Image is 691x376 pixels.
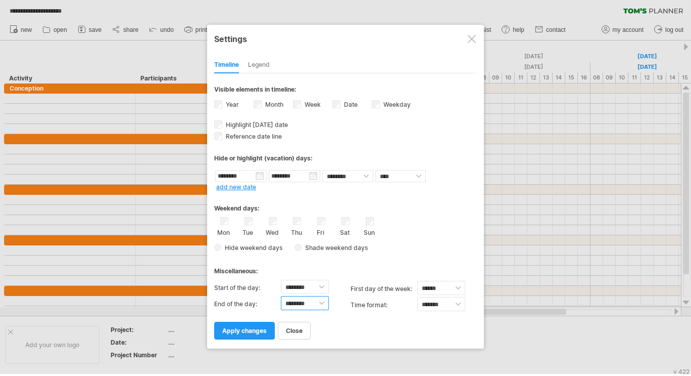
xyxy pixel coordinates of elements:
[214,29,477,48] div: Settings
[314,227,327,236] label: Fri
[241,227,254,236] label: Tue
[214,86,477,96] div: Visible elements in timeline:
[222,327,267,335] span: apply changes
[26,26,114,34] div: Domaine: [DOMAIN_NAME]
[278,322,311,340] a: close
[286,327,303,335] span: close
[224,101,239,108] label: Year
[214,258,477,277] div: Miscellaneous:
[303,101,321,108] label: Week
[263,101,283,108] label: Month
[214,322,275,340] a: apply changes
[214,57,239,73] div: Timeline
[214,280,281,296] label: Start of the day:
[342,101,358,108] label: Date
[221,244,282,252] span: Hide weekend days
[126,60,155,66] div: Mots-clés
[115,59,123,67] img: tab_keywords_by_traffic_grey.svg
[217,227,230,236] label: Mon
[248,57,270,73] div: Legend
[28,16,50,24] div: v 4.0.25
[224,121,288,129] span: Highlight [DATE] date
[216,183,256,191] a: add new date
[381,101,411,108] label: Weekday
[52,60,78,66] div: Domaine
[214,296,281,312] label: End of the day:
[363,227,375,236] label: Sun
[214,154,477,162] div: Hide or highlight (vacation) days:
[351,297,417,313] label: Time format:
[214,195,477,215] div: Weekend days:
[338,227,351,236] label: Sat
[351,281,417,297] label: first day of the week:
[41,59,49,67] img: tab_domain_overview_orange.svg
[16,16,24,24] img: logo_orange.svg
[302,244,368,252] span: Shade weekend days
[290,227,303,236] label: Thu
[16,26,24,34] img: website_grey.svg
[224,133,282,140] span: Reference date line
[266,227,278,236] label: Wed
